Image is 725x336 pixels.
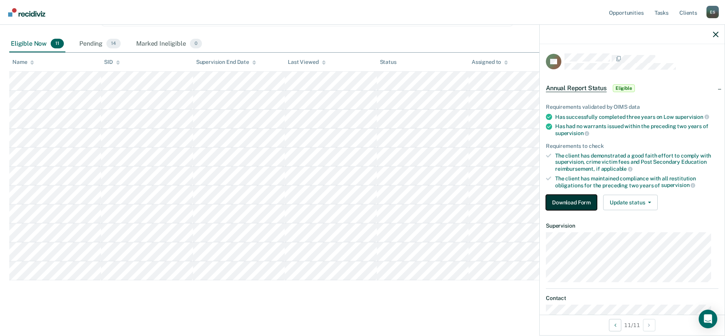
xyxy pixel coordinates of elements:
button: Previous Opportunity [609,319,621,331]
span: 14 [106,39,121,49]
div: Supervision End Date [196,59,256,65]
span: Annual Report Status [546,84,607,92]
button: Next Opportunity [643,319,655,331]
div: Requirements validated by OIMS data [546,104,718,110]
img: Recidiviz [8,8,45,17]
div: Eligible Now [9,36,65,53]
div: Last Viewed [288,59,325,65]
div: Marked Ineligible [135,36,203,53]
div: The client has maintained compliance with all restitution obligations for the preceding two years of [555,175,718,189]
div: Pending [78,36,122,53]
div: The client has demonstrated a good faith effort to comply with supervision, crime victim fees and... [555,153,718,172]
div: 11 / 11 [540,315,725,335]
button: Download Form [546,195,597,210]
div: Status [380,59,397,65]
dt: Contact [546,295,718,302]
div: Assigned to [472,59,508,65]
span: Eligible [613,84,635,92]
span: applicable [601,166,633,172]
div: SID [104,59,120,65]
button: Update status [603,195,658,210]
div: Open Intercom Messenger [699,310,717,328]
div: Has successfully completed three years on Low [555,113,718,120]
span: 11 [51,39,64,49]
button: Profile dropdown button [706,6,719,18]
div: Annual Report StatusEligible [540,76,725,101]
div: Requirements to check [546,143,718,149]
div: Has had no warrants issued within the preceding two years of [555,123,718,136]
span: supervision [555,130,589,136]
a: Navigate to form link [546,195,600,210]
div: E S [706,6,719,18]
span: supervision [661,182,695,188]
dt: Supervision [546,223,718,229]
span: 0 [190,39,202,49]
span: supervision [675,114,709,120]
div: Name [12,59,34,65]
